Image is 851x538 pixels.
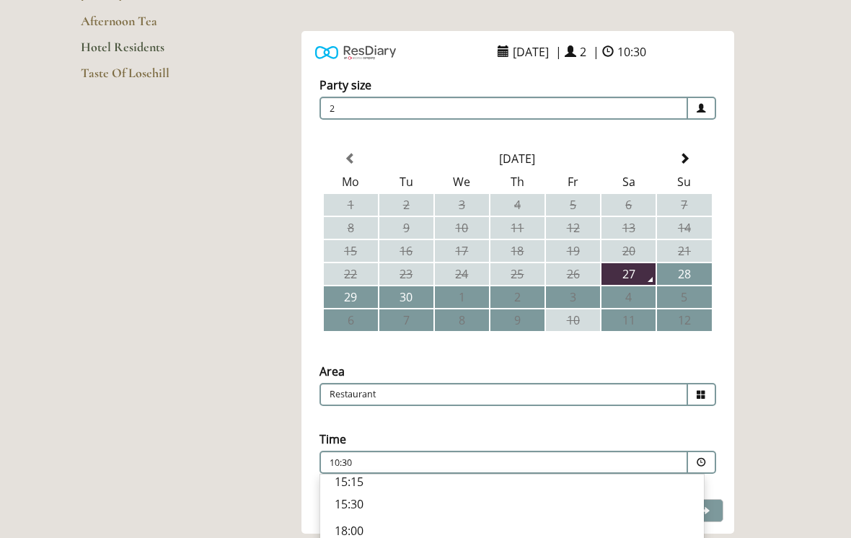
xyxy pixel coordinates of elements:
[315,42,396,63] img: Powered by ResDiary
[324,217,378,239] td: 8
[435,309,489,331] td: 8
[546,309,600,331] td: 10
[81,65,219,91] a: Taste Of Losehill
[679,153,690,164] span: Next Month
[379,309,433,331] td: 7
[576,40,590,63] span: 2
[379,263,433,285] td: 23
[657,263,711,285] td: 28
[324,240,378,262] td: 15
[657,240,711,262] td: 21
[379,240,433,262] td: 16
[379,286,433,308] td: 30
[490,309,544,331] td: 9
[324,286,378,308] td: 29
[490,263,544,285] td: 25
[345,153,356,164] span: Previous Month
[601,263,656,285] td: 27
[601,309,656,331] td: 11
[657,309,711,331] td: 12
[81,39,219,65] a: Hotel Residents
[319,97,688,120] span: 2
[657,171,711,193] th: Su
[490,217,544,239] td: 11
[601,217,656,239] td: 13
[593,44,599,60] span: |
[546,286,600,308] td: 3
[546,240,600,262] td: 19
[379,217,433,239] td: 9
[435,240,489,262] td: 17
[379,171,433,193] th: Tu
[324,309,378,331] td: 6
[546,263,600,285] td: 26
[601,171,656,193] th: Sa
[509,40,552,63] span: [DATE]
[614,40,650,63] span: 10:30
[546,171,600,193] th: Fr
[490,286,544,308] td: 2
[335,474,689,490] p: 15:15
[490,171,544,193] th: Th
[379,148,656,169] th: Select Month
[319,431,346,447] label: Time
[435,263,489,285] td: 24
[546,194,600,216] td: 5
[435,194,489,216] td: 3
[555,44,562,60] span: |
[601,194,656,216] td: 6
[435,171,489,193] th: We
[435,286,489,308] td: 1
[546,217,600,239] td: 12
[435,217,489,239] td: 10
[657,194,711,216] td: 7
[379,194,433,216] td: 2
[657,217,711,239] td: 14
[324,194,378,216] td: 1
[601,240,656,262] td: 20
[657,286,711,308] td: 5
[319,77,371,93] label: Party size
[81,13,219,39] a: Afternoon Tea
[601,286,656,308] td: 4
[490,194,544,216] td: 4
[330,457,591,469] p: 10:30
[319,363,345,379] label: Area
[335,496,689,512] p: 15:30
[324,263,378,285] td: 22
[490,240,544,262] td: 18
[324,171,378,193] th: Mo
